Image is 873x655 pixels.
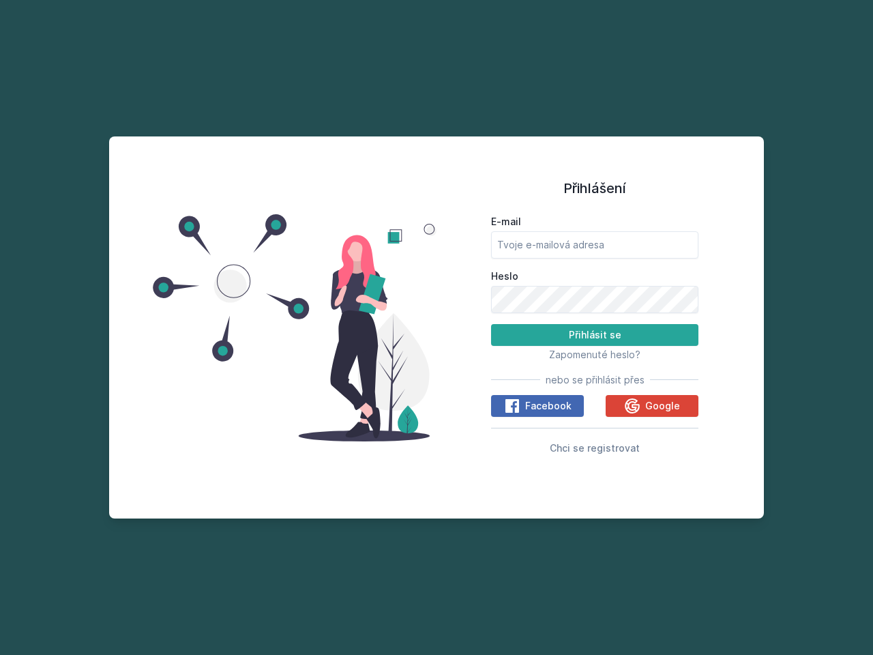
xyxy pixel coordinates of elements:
span: Facebook [525,399,572,413]
button: Facebook [491,395,584,417]
span: Google [645,399,680,413]
span: Zapomenuté heslo? [549,349,640,360]
button: Chci se registrovat [550,439,640,456]
label: Heslo [491,270,698,283]
button: Google [606,395,698,417]
span: Chci se registrovat [550,442,640,454]
label: E-mail [491,215,698,229]
h1: Přihlášení [491,178,698,199]
span: nebo se přihlásit přes [546,373,645,387]
button: Přihlásit se [491,324,698,346]
input: Tvoje e-mailová adresa [491,231,698,259]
